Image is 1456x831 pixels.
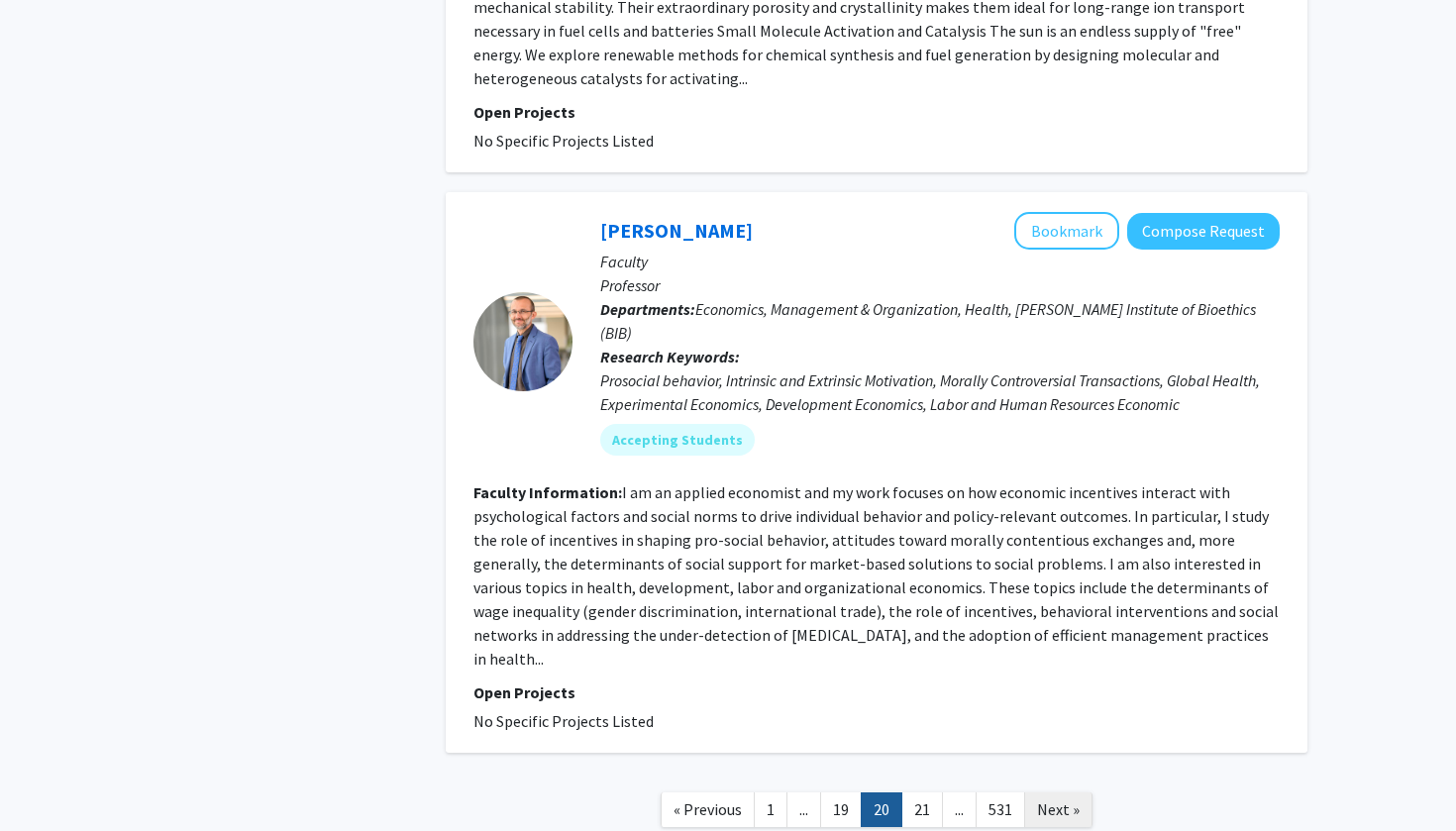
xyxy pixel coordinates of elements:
iframe: Chat [15,742,84,816]
p: Open Projects [473,680,1280,704]
a: Previous [661,792,755,827]
span: No Specific Projects Listed [473,131,654,151]
span: Next » [1037,799,1080,819]
span: No Specific Projects Listed [473,711,654,731]
span: ... [955,799,964,819]
fg-read-more: I am an applied economist and my work focuses on how economic incentives interact with psychologi... [473,482,1279,669]
p: Open Projects [473,100,1280,124]
p: Faculty [600,250,1280,273]
mat-chip: Accepting Students [600,424,755,456]
b: Research Keywords: [600,347,740,366]
button: Add Mario Macis to Bookmarks [1014,212,1119,250]
div: Prosocial behavior, Intrinsic and Extrinsic Motivation, Morally Controversial Transactions, Globa... [600,368,1280,416]
b: Departments: [600,299,695,319]
a: 531 [976,792,1025,827]
span: ... [799,799,808,819]
span: « Previous [674,799,742,819]
a: 20 [861,792,902,827]
button: Compose Request to Mario Macis [1127,213,1280,250]
a: 19 [820,792,862,827]
a: [PERSON_NAME] [600,218,753,243]
span: Economics, Management & Organization, Health, [PERSON_NAME] Institute of Bioethics (BIB) [600,299,1256,343]
a: 21 [901,792,943,827]
p: Professor [600,273,1280,297]
a: 1 [754,792,787,827]
b: Faculty Information: [473,482,622,502]
a: Next [1024,792,1092,827]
